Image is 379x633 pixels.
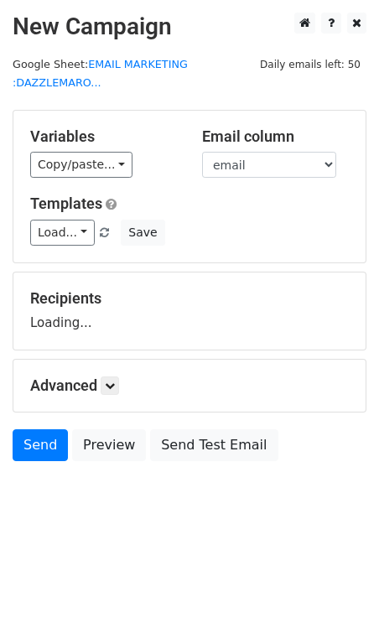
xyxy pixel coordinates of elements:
div: Loading... [30,289,349,333]
button: Save [121,220,164,246]
a: Load... [30,220,95,246]
a: Copy/paste... [30,152,132,178]
a: Daily emails left: 50 [254,58,366,70]
a: EMAIL MARKETING :DAZZLEMARO... [13,58,188,90]
h2: New Campaign [13,13,366,41]
a: Send [13,429,68,461]
h5: Advanced [30,376,349,395]
small: Google Sheet: [13,58,188,90]
a: Send Test Email [150,429,278,461]
a: Templates [30,195,102,212]
h5: Recipients [30,289,349,308]
h5: Variables [30,127,177,146]
a: Preview [72,429,146,461]
h5: Email column [202,127,349,146]
span: Daily emails left: 50 [254,55,366,74]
